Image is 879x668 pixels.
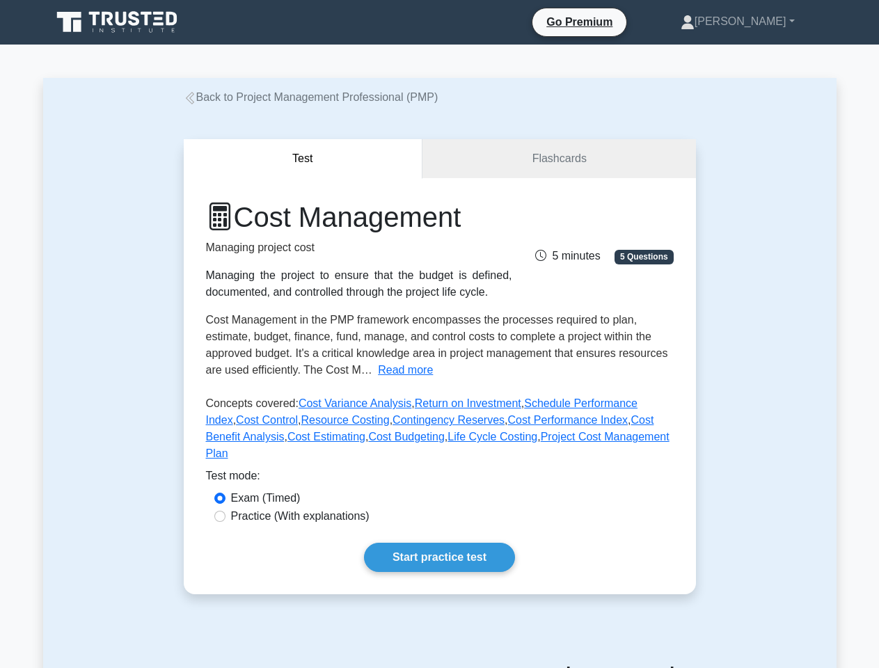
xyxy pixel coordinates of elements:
[206,239,512,256] p: Managing project cost
[231,508,370,525] label: Practice (With explanations)
[184,139,423,179] button: Test
[364,543,515,572] a: Start practice test
[538,13,621,31] a: Go Premium
[206,395,674,468] p: Concepts covered: , , , , , , , , , , ,
[422,139,695,179] a: Flashcards
[368,431,444,443] a: Cost Budgeting
[615,250,673,264] span: 5 Questions
[206,200,512,234] h1: Cost Management
[184,91,438,103] a: Back to Project Management Professional (PMP)
[206,314,668,376] span: Cost Management in the PMP framework encompasses the processes required to plan, estimate, budget...
[287,431,365,443] a: Cost Estimating
[206,431,670,459] a: Project Cost Management Plan
[393,414,505,426] a: Contingency Reserves
[378,362,433,379] button: Read more
[206,267,512,301] div: Managing the project to ensure that the budget is defined, documented, and controlled through the...
[206,468,674,490] div: Test mode:
[448,431,537,443] a: Life Cycle Costing
[415,397,521,409] a: Return on Investment
[647,8,828,35] a: [PERSON_NAME]
[535,250,600,262] span: 5 minutes
[231,490,301,507] label: Exam (Timed)
[299,397,411,409] a: Cost Variance Analysis
[236,414,298,426] a: Cost Control
[301,414,389,426] a: Resource Costing
[508,414,628,426] a: Cost Performance Index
